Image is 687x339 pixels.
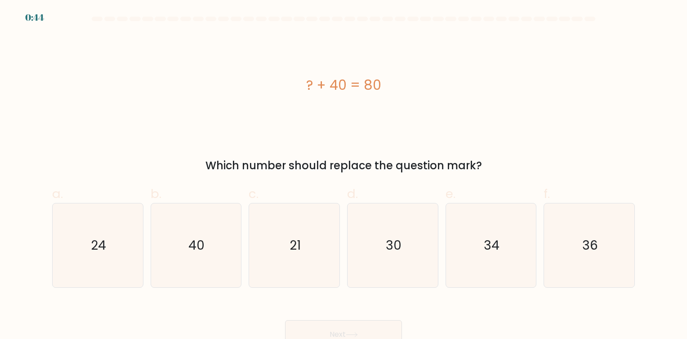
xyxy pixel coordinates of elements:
[151,185,161,203] span: b.
[52,185,63,203] span: a.
[582,237,598,254] text: 36
[446,185,455,203] span: e.
[484,237,500,254] text: 34
[386,237,401,254] text: 30
[249,185,259,203] span: c.
[25,11,44,24] div: 0:44
[290,237,301,254] text: 21
[347,185,358,203] span: d.
[544,185,550,203] span: f.
[189,237,205,254] text: 40
[91,237,106,254] text: 24
[58,158,629,174] div: Which number should replace the question mark?
[52,75,635,95] div: ? + 40 = 80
